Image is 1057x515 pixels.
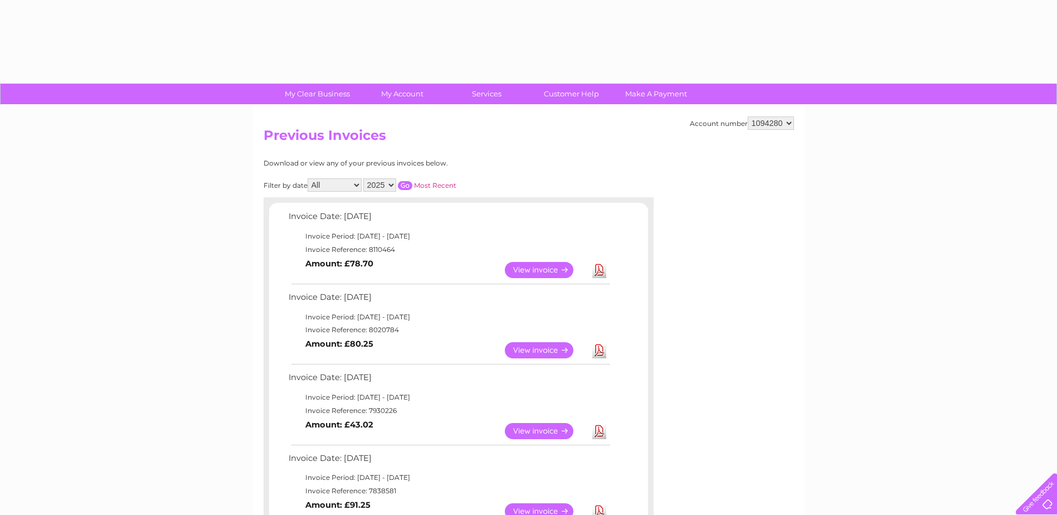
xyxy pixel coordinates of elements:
[264,128,794,149] h2: Previous Invoices
[286,484,612,498] td: Invoice Reference: 7838581
[271,84,363,104] a: My Clear Business
[264,159,556,167] div: Download or view any of your previous invoices below.
[286,404,612,417] td: Invoice Reference: 7930226
[264,178,556,192] div: Filter by date
[505,423,587,439] a: View
[525,84,617,104] a: Customer Help
[610,84,702,104] a: Make A Payment
[286,290,612,310] td: Invoice Date: [DATE]
[286,471,612,484] td: Invoice Period: [DATE] - [DATE]
[592,342,606,358] a: Download
[286,230,612,243] td: Invoice Period: [DATE] - [DATE]
[441,84,533,104] a: Services
[505,262,587,278] a: View
[305,500,371,510] b: Amount: £91.25
[286,451,612,472] td: Invoice Date: [DATE]
[356,84,448,104] a: My Account
[286,323,612,337] td: Invoice Reference: 8020784
[505,342,587,358] a: View
[690,116,794,130] div: Account number
[286,209,612,230] td: Invoice Date: [DATE]
[305,420,373,430] b: Amount: £43.02
[305,259,373,269] b: Amount: £78.70
[286,243,612,256] td: Invoice Reference: 8110464
[286,310,612,324] td: Invoice Period: [DATE] - [DATE]
[592,423,606,439] a: Download
[414,181,456,190] a: Most Recent
[286,391,612,404] td: Invoice Period: [DATE] - [DATE]
[286,370,612,391] td: Invoice Date: [DATE]
[305,339,373,349] b: Amount: £80.25
[592,262,606,278] a: Download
